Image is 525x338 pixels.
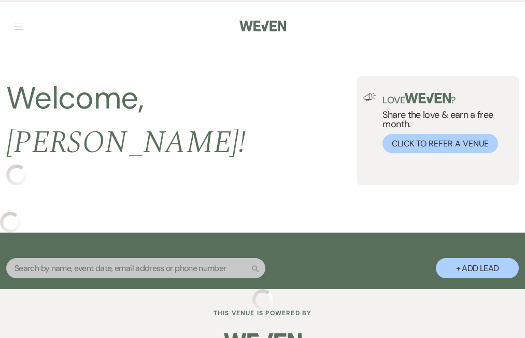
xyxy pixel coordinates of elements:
span: [PERSON_NAME] ! [6,119,246,167]
h2: Welcome, [6,76,357,165]
div: Share the love & earn a free month. [376,93,513,153]
img: loading spinner [6,165,27,185]
img: Weven Logo [239,15,286,37]
img: weven-logo-green.svg [405,93,451,103]
img: loud-speaker-illustration.svg [363,93,376,101]
button: Click to Refer a Venue [382,134,498,153]
button: + Add Lead [436,258,519,278]
input: Search by name, event date, email address or phone number [6,258,265,278]
img: loading spinner [252,289,273,310]
p: Love ? [382,93,513,105]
